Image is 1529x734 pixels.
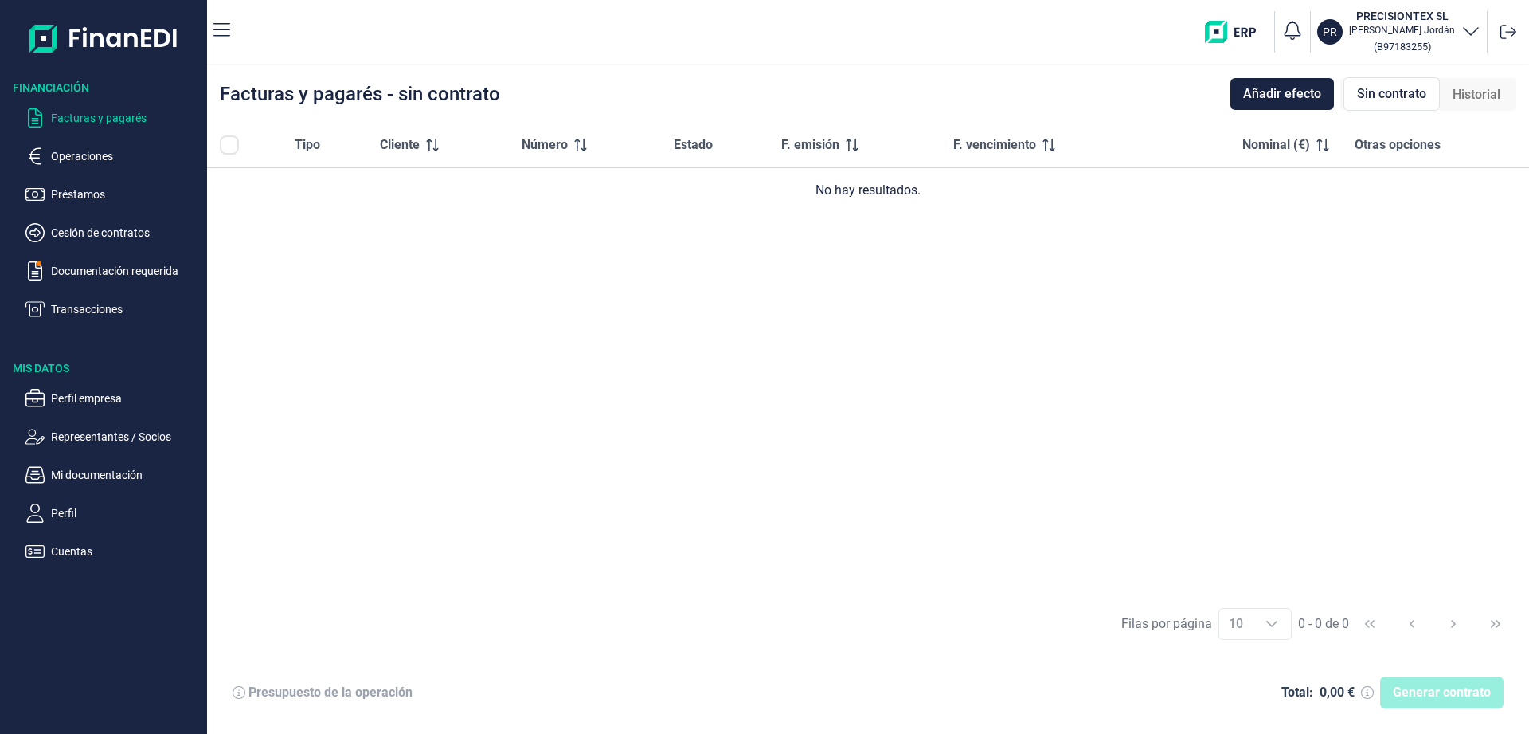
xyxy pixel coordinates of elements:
button: Previous Page [1393,605,1431,643]
span: Tipo [295,135,320,155]
p: Cesión de contratos [51,223,201,242]
button: PRPRECISIONTEX SL[PERSON_NAME] Jordán(B97183255) [1317,8,1480,56]
button: First Page [1351,605,1389,643]
button: Perfil [25,504,201,523]
button: Préstamos [25,185,201,204]
p: Préstamos [51,185,201,204]
button: Transacciones [25,300,201,319]
button: Mi documentación [25,465,201,485]
div: Historial [1440,79,1513,111]
small: Copiar cif [1374,41,1431,53]
span: F. emisión [781,135,839,155]
p: Perfil empresa [51,389,201,408]
span: Sin contrato [1357,84,1426,104]
button: Last Page [1476,605,1515,643]
div: Filas por página [1121,614,1212,634]
button: Perfil empresa [25,389,201,408]
p: Documentación requerida [51,261,201,281]
p: Transacciones [51,300,201,319]
div: 0,00 € [1320,685,1355,701]
div: No hay resultados. [220,181,1516,200]
img: Logo de aplicación [29,13,178,64]
span: 0 - 0 de 0 [1298,618,1349,630]
p: Representantes / Socios [51,427,201,446]
button: Facturas y pagarés [25,108,201,128]
p: PR [1323,24,1337,40]
span: Otras opciones [1355,135,1441,155]
button: Operaciones [25,147,201,166]
p: Facturas y pagarés [51,108,201,128]
div: Sin contrato [1343,77,1440,111]
button: Representantes / Socios [25,427,201,446]
button: Cuentas [25,542,201,561]
div: Total: [1281,685,1313,701]
div: Facturas y pagarés - sin contrato [220,84,500,104]
p: Mi documentación [51,465,201,485]
span: Cliente [380,135,420,155]
p: [PERSON_NAME] Jordán [1349,24,1455,37]
button: Documentación requerida [25,261,201,281]
span: Historial [1453,85,1500,104]
button: Next Page [1434,605,1472,643]
span: F. vencimiento [953,135,1036,155]
p: Perfil [51,504,201,523]
p: Operaciones [51,147,201,166]
div: Choose [1253,609,1291,639]
div: Presupuesto de la operación [248,685,413,701]
div: All items unselected [220,135,239,155]
img: erp [1205,21,1268,43]
h3: PRECISIONTEX SL [1349,8,1455,24]
span: Añadir efecto [1243,84,1321,104]
span: Nominal (€) [1242,135,1310,155]
span: Número [522,135,568,155]
button: Cesión de contratos [25,223,201,242]
p: Cuentas [51,542,201,561]
button: Añadir efecto [1230,78,1334,110]
span: Estado [674,135,713,155]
